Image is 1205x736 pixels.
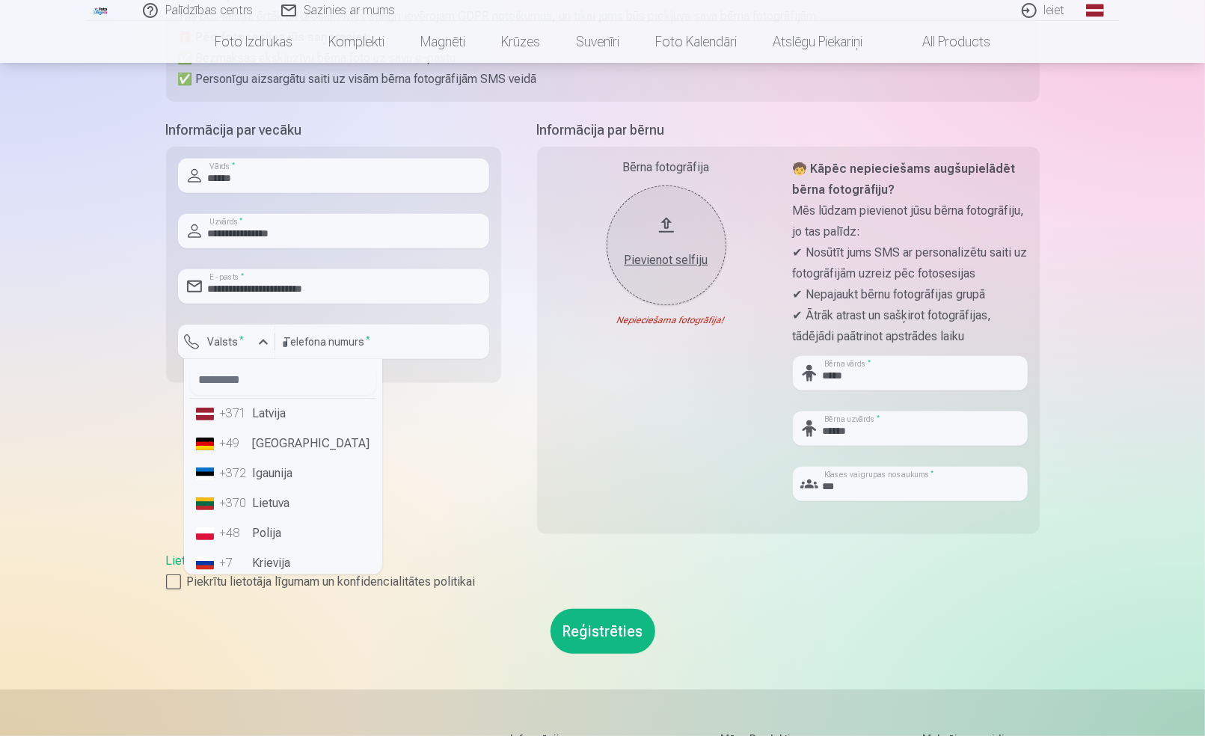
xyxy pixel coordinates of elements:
div: Nepieciešama fotogrāfija! [549,314,784,326]
div: +370 [220,494,250,512]
div: Bērna fotogrāfija [549,159,784,177]
p: ✔ Ātrāk atrast un sašķirot fotogrāfijas, tādējādi paātrinot apstrādes laiku [793,305,1028,347]
li: Krievija [190,548,376,578]
div: +372 [220,464,250,482]
div: Lauks ir obligāts [178,359,275,371]
p: ✔ Nepajaukt bērnu fotogrāfijas grupā [793,284,1028,305]
label: Piekrītu lietotāja līgumam un konfidencialitātes politikai [166,573,1040,591]
div: Pievienot selfiju [622,251,711,269]
a: Magnēti [402,21,483,63]
strong: 🧒 Kāpēc nepieciešams augšupielādēt bērna fotogrāfiju? [793,162,1016,197]
button: Valsts* [178,325,275,359]
div: +7 [220,554,250,572]
a: Komplekti [310,21,402,63]
div: , [166,552,1040,591]
p: ✔ Nosūtīt jums SMS ar personalizētu saiti uz fotogrāfijām uzreiz pēc fotosesijas [793,242,1028,284]
a: Atslēgu piekariņi [755,21,880,63]
button: Reģistrēties [551,609,655,654]
li: Lietuva [190,488,376,518]
div: +371 [220,405,250,423]
p: ✅ Personīgu aizsargātu saiti uz visām bērna fotogrāfijām SMS veidā [178,69,1028,90]
li: Igaunija [190,459,376,488]
a: Krūzes [483,21,558,63]
h5: Informācija par bērnu [537,120,1040,141]
a: Suvenīri [558,21,637,63]
a: Foto izdrukas [197,21,310,63]
button: Pievienot selfiju [607,185,726,305]
a: Lietošanas līgums [166,553,261,568]
h5: Informācija par vecāku [166,120,501,141]
li: Polija [190,518,376,548]
a: All products [880,21,1008,63]
a: Foto kalendāri [637,21,755,63]
div: +49 [220,435,250,453]
p: Mēs lūdzam pievienot jūsu bērna fotogrāfiju, jo tas palīdz: [793,200,1028,242]
img: /fa1 [93,6,109,15]
div: +48 [220,524,250,542]
li: Latvija [190,399,376,429]
label: Valsts [202,334,251,349]
li: [GEOGRAPHIC_DATA] [190,429,376,459]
